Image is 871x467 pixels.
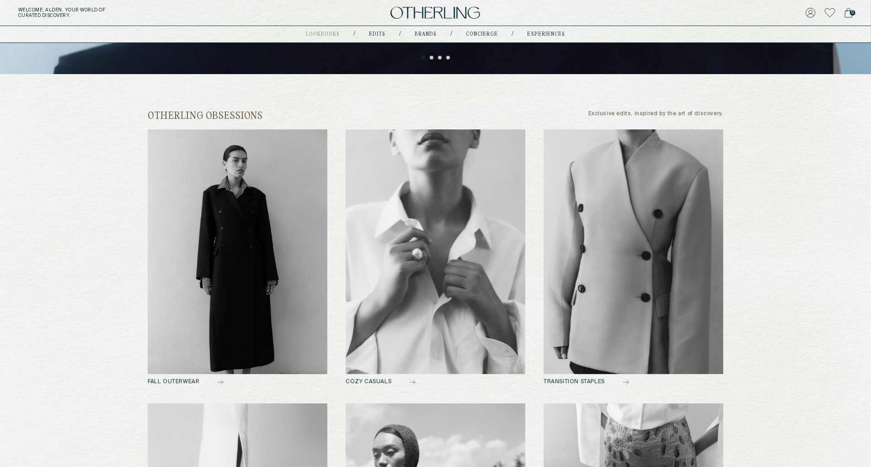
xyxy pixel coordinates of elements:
h5: Welcome, Alden . Your world of curated discovery. [18,7,268,18]
button: 3 [438,56,443,60]
a: Edits [369,32,385,37]
a: 0 [844,6,853,19]
button: 2 [430,56,434,60]
div: / [399,31,401,38]
img: logo [390,7,480,19]
a: TRANSITION STAPLES [544,129,723,385]
a: Brands [415,32,437,37]
a: FALL OUTERWEAR [148,129,327,385]
img: common shop [544,129,723,374]
img: common shop [346,129,525,374]
button: 4 [446,56,451,60]
a: lookbooks [306,32,340,37]
div: / [353,31,355,38]
h2: COZY CASUALS [346,379,525,385]
button: 1 [422,56,426,60]
h2: TRANSITION STAPLES [544,379,723,385]
h2: otherling obsessions [148,111,263,122]
div: / [512,31,513,38]
a: experiences [527,32,565,37]
span: 0 [850,10,855,16]
img: common shop [148,129,327,374]
div: / [450,31,452,38]
a: concierge [466,32,498,37]
a: COZY CASUALS [346,129,525,385]
h2: FALL OUTERWEAR [148,379,327,385]
p: Exclusive edits, inspired by the art of discovery. [588,111,724,122]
